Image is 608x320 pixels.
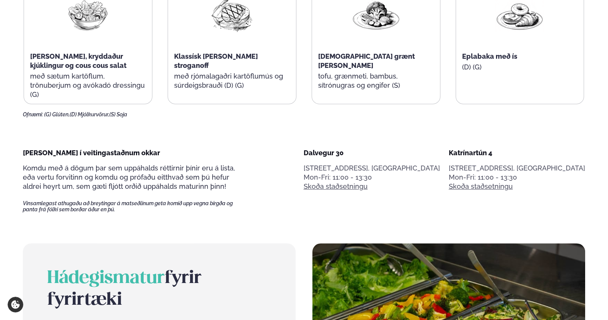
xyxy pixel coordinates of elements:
[23,111,43,117] span: Ofnæmi:
[174,52,258,69] span: Klassísk [PERSON_NAME] stroganoff
[449,164,585,173] p: [STREET_ADDRESS], [GEOGRAPHIC_DATA]
[174,72,290,90] p: með rjómalagaðri kartöflumús og súrdeigsbrauði (D) (G)
[449,173,585,182] div: Mon-Fri: 11:00 - 13:30
[109,111,127,117] span: (S) Soja
[304,148,440,158] div: Dalvegur 30
[30,52,126,69] span: [PERSON_NAME], kryddaður kjúklingur og cous cous salat
[304,164,440,173] p: [STREET_ADDRESS], [GEOGRAPHIC_DATA]
[23,164,235,190] span: Komdu með á dögum þar sem uppáhalds réttirnir þínir eru á lista, eða vertu forvitinn og komdu og ...
[47,270,165,287] span: Hádegismatur
[44,111,70,117] span: (G) Glúten,
[449,182,513,191] a: Skoða staðsetningu
[462,63,578,72] p: (D) (G)
[462,52,517,60] span: Eplabaka með ís
[304,182,368,191] a: Skoða staðsetningu
[23,149,160,157] span: [PERSON_NAME] í veitingastaðnum okkar
[304,173,440,182] div: Mon-Fri: 11:00 - 13:30
[70,111,109,117] span: (D) Mjólkurvörur,
[449,148,585,158] div: Katrínartún 4
[23,200,246,212] span: Vinsamlegast athugaðu að breytingar á matseðlinum geta komið upp vegna birgða og panta frá fólki ...
[8,297,23,312] a: Cookie settings
[318,52,415,69] span: [DEMOGRAPHIC_DATA] grænt [PERSON_NAME]
[318,72,434,90] p: tofu, grænmeti, bambus, sítrónugras og engifer (S)
[47,268,271,310] h2: fyrir fyrirtæki
[30,72,146,99] p: með sætum kartöflum, trönuberjum og avókadó dressingu (G)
